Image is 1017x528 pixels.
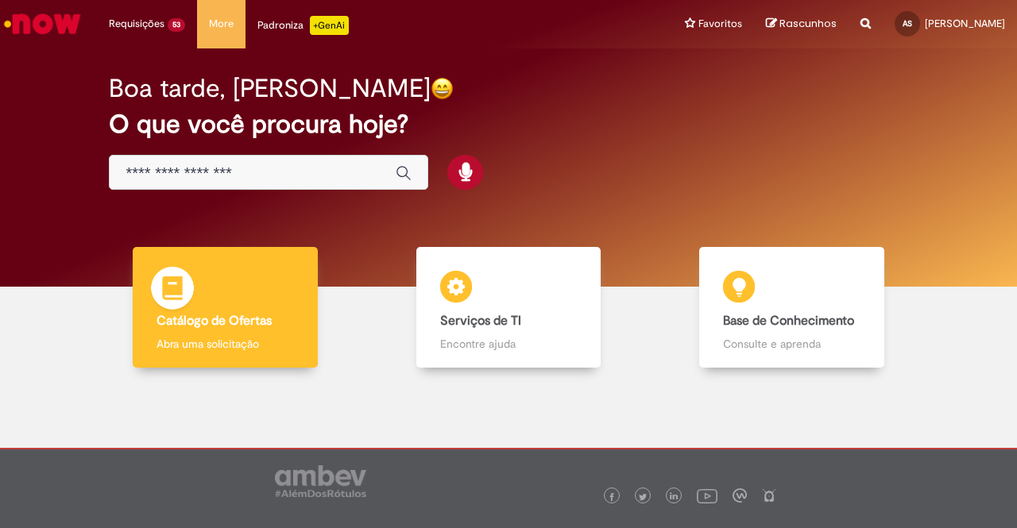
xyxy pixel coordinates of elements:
[698,16,742,32] span: Favoritos
[925,17,1005,30] span: [PERSON_NAME]
[109,110,907,138] h2: O que você procura hoje?
[109,16,164,32] span: Requisições
[670,492,678,502] img: logo_footer_linkedin.png
[697,485,717,506] img: logo_footer_youtube.png
[367,247,651,368] a: Serviços de TI Encontre ajuda
[310,16,349,35] p: +GenAi
[440,313,521,329] b: Serviços de TI
[440,336,578,352] p: Encontre ajuda
[168,18,185,32] span: 53
[275,465,366,497] img: logo_footer_ambev_rotulo_gray.png
[257,16,349,35] div: Padroniza
[83,247,367,368] a: Catálogo de Ofertas Abra uma solicitação
[109,75,431,102] h2: Boa tarde, [PERSON_NAME]
[903,18,912,29] span: AS
[650,247,934,368] a: Base de Conhecimento Consulte e aprenda
[209,16,234,32] span: More
[762,488,776,503] img: logo_footer_naosei.png
[2,8,83,40] img: ServiceNow
[733,488,747,503] img: logo_footer_workplace.png
[431,77,454,100] img: happy-face.png
[723,336,860,352] p: Consulte e aprenda
[766,17,837,32] a: Rascunhos
[779,16,837,31] span: Rascunhos
[608,493,616,501] img: logo_footer_facebook.png
[723,313,854,329] b: Base de Conhecimento
[157,313,272,329] b: Catálogo de Ofertas
[157,336,294,352] p: Abra uma solicitação
[639,493,647,501] img: logo_footer_twitter.png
